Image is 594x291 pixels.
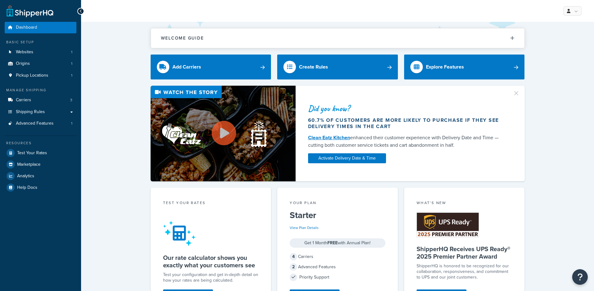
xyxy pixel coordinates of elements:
button: Welcome Guide [151,28,524,48]
span: Analytics [17,174,34,179]
div: Priority Support [290,273,385,282]
p: ShipperHQ is honored to be recognized for our collaboration, responsiveness, and commitment to UP... [417,263,512,280]
a: View Plan Details [290,225,319,231]
span: 3 [70,98,72,103]
div: Explore Features [426,63,464,71]
div: Basic Setup [5,40,76,45]
a: Explore Features [404,55,525,79]
span: Websites [16,50,33,55]
span: 1 [71,121,72,126]
span: Dashboard [16,25,37,30]
a: Origins1 [5,58,76,69]
li: Origins [5,58,76,69]
h5: Our rate calculator shows you exactly what your customers see [163,254,259,269]
span: Carriers [16,98,31,103]
a: Marketplace [5,159,76,170]
span: Origins [16,61,30,66]
a: Clean Eatz Kitchen [308,134,350,141]
div: Carriers [290,252,385,261]
div: Add Carriers [172,63,201,71]
a: Activate Delivery Date & Time [308,153,386,163]
a: Shipping Rules [5,106,76,118]
div: Get 1 Month with Annual Plan! [290,238,385,248]
span: Advanced Features [16,121,54,126]
span: 1 [71,50,72,55]
a: Help Docs [5,182,76,193]
div: What's New [417,200,512,207]
button: Open Resource Center [572,269,588,285]
h2: Welcome Guide [161,36,204,41]
span: 1 [71,73,72,78]
li: Websites [5,46,76,58]
a: Add Carriers [151,55,271,79]
div: Did you know? [308,104,505,113]
div: enhanced their customer experience with Delivery Date and Time — cutting both customer service ti... [308,134,505,149]
div: Create Rules [299,63,328,71]
a: Analytics [5,170,76,182]
li: Carriers [5,94,76,106]
span: Marketplace [17,162,41,167]
li: Advanced Features [5,118,76,129]
span: Help Docs [17,185,37,190]
a: Carriers3 [5,94,76,106]
span: 2 [290,263,297,271]
h5: ShipperHQ Receives UPS Ready® 2025 Premier Partner Award [417,245,512,260]
span: Test Your Rates [17,150,47,156]
div: Advanced Features [290,263,385,271]
a: Create Rules [277,55,398,79]
a: Dashboard [5,22,76,33]
span: 4 [290,253,297,260]
div: Resources [5,141,76,146]
li: Pickup Locations [5,70,76,81]
h5: Starter [290,210,385,220]
a: Test Your Rates [5,147,76,159]
span: Shipping Rules [16,109,45,115]
span: 1 [71,61,72,66]
img: Video thumbnail [151,86,296,181]
a: Websites1 [5,46,76,58]
div: Test your configuration and get in-depth detail on how your rates are being calculated. [163,272,259,283]
span: Pickup Locations [16,73,48,78]
a: Advanced Features1 [5,118,76,129]
div: 60.7% of customers are more likely to purchase if they see delivery times in the cart [308,117,505,130]
strong: FREE [327,240,338,246]
div: Manage Shipping [5,88,76,93]
div: Test your rates [163,200,259,207]
a: Pickup Locations1 [5,70,76,81]
div: Your Plan [290,200,385,207]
